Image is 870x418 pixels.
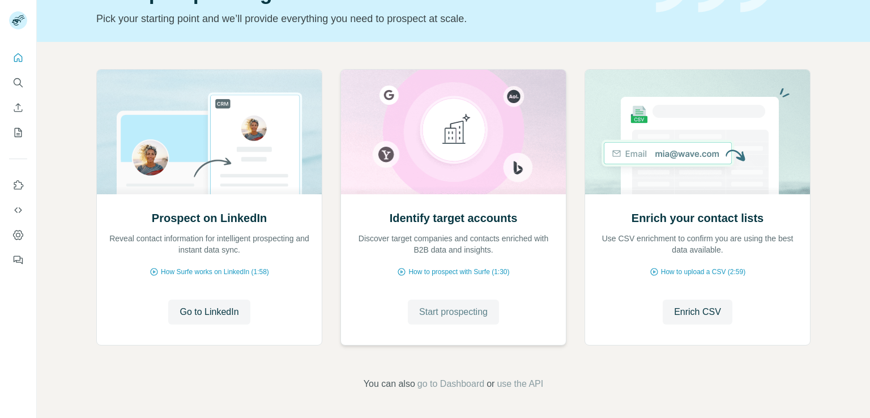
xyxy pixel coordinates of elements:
[408,300,499,325] button: Start prospecting
[152,210,267,226] h2: Prospect on LinkedIn
[9,200,27,220] button: Use Surfe API
[419,305,488,319] span: Start prospecting
[168,300,250,325] button: Go to LinkedIn
[161,267,269,277] span: How Surfe works on LinkedIn (1:58)
[364,377,415,391] span: You can also
[632,210,764,226] h2: Enrich your contact lists
[180,305,238,319] span: Go to LinkedIn
[661,267,745,277] span: How to upload a CSV (2:59)
[9,48,27,68] button: Quick start
[408,267,509,277] span: How to prospect with Surfe (1:30)
[417,377,484,391] button: go to Dashboard
[9,122,27,143] button: My lists
[487,377,494,391] span: or
[9,250,27,270] button: Feedback
[596,233,799,255] p: Use CSV enrichment to confirm you are using the best data available.
[390,210,518,226] h2: Identify target accounts
[497,377,543,391] button: use the API
[96,70,322,194] img: Prospect on LinkedIn
[340,70,566,194] img: Identify target accounts
[9,225,27,245] button: Dashboard
[663,300,732,325] button: Enrich CSV
[585,70,811,194] img: Enrich your contact lists
[352,233,555,255] p: Discover target companies and contacts enriched with B2B data and insights.
[9,175,27,195] button: Use Surfe on LinkedIn
[9,97,27,118] button: Enrich CSV
[674,305,721,319] span: Enrich CSV
[9,72,27,93] button: Search
[96,11,642,27] p: Pick your starting point and we’ll provide everything you need to prospect at scale.
[108,233,310,255] p: Reveal contact information for intelligent prospecting and instant data sync.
